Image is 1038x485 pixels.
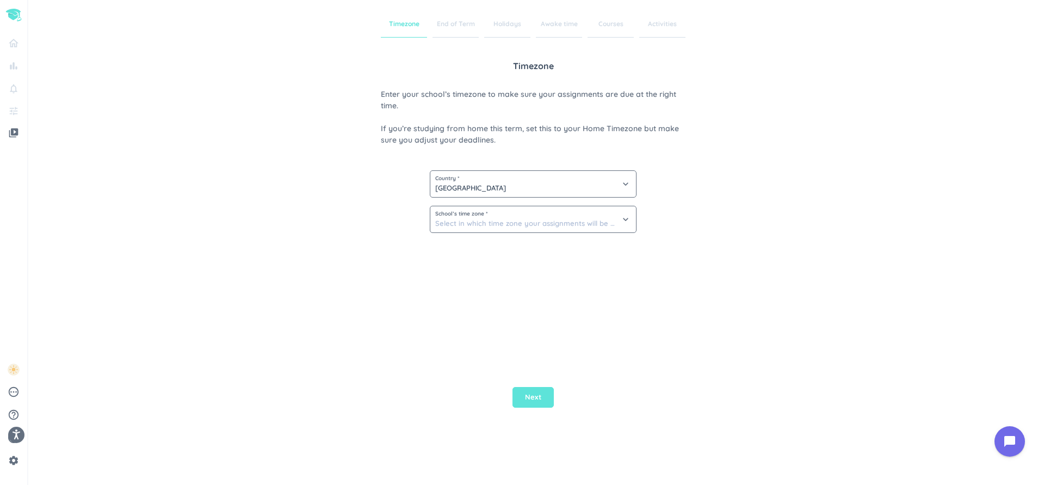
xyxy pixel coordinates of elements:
span: Holidays [484,11,530,38]
span: Timezone [513,59,554,72]
span: Activities [639,11,685,38]
span: Next [525,392,541,403]
a: settings [4,452,23,469]
button: Next [512,387,554,408]
i: pending [8,386,20,398]
input: Select in which time zone your assignments will be due [430,206,636,232]
i: keyboard_arrow_down [620,179,631,189]
span: Enter your school’s timezone to make sure your assignments are due at the right time. If you’re s... [381,89,685,146]
i: settings [8,455,19,466]
span: Timezone [381,11,427,38]
span: Country * [435,176,631,181]
i: video_library [8,127,19,138]
span: Awake time [536,11,582,38]
span: End of Term [432,11,479,38]
span: Courses [588,11,634,38]
input: Start typing... [430,171,636,197]
i: help_outline [8,409,20,421]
